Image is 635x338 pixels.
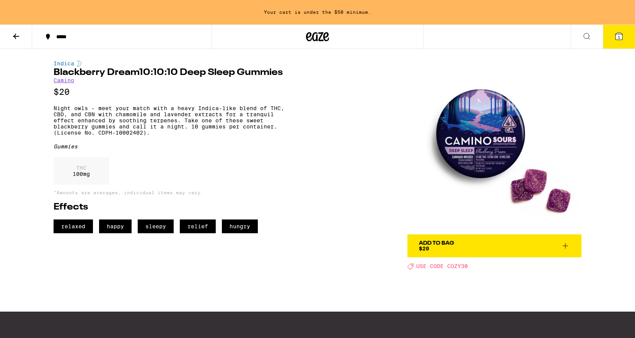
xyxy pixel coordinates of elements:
button: Add To Bag$20 [407,234,581,257]
p: $20 [54,87,291,97]
span: $20 [419,245,429,252]
p: *Amounts are averages, individual items may vary. [54,190,291,195]
img: Camino - Blackberry Dream10:10:10 Deep Sleep Gummies [407,60,581,234]
span: relaxed [54,219,93,233]
div: Add To Bag [419,240,454,246]
p: THC [73,165,90,171]
span: hungry [222,219,258,233]
p: Night owls - meet your match with a heavy Indica-like blend of THC, CBD, and CBN with chamomile a... [54,105,291,136]
span: USE CODE COZY30 [416,263,468,270]
div: 100 mg [54,157,109,185]
a: Camino [54,77,74,83]
span: happy [99,219,132,233]
h2: Effects [54,203,291,212]
button: 1 [603,25,635,49]
span: relief [180,219,216,233]
h1: Blackberry Dream10:10:10 Deep Sleep Gummies [54,68,291,77]
img: indicaColor.svg [77,60,81,67]
span: sleepy [138,219,174,233]
div: Indica [54,60,291,67]
div: Gummies [54,143,291,149]
span: 1 [618,35,620,39]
